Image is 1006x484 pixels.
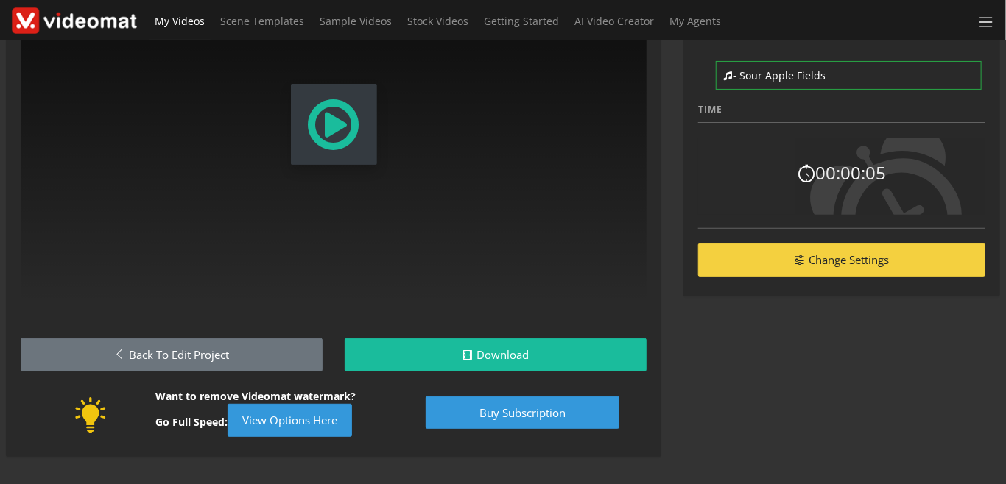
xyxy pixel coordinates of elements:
[716,61,982,90] a: - Sour Apple Fields
[21,338,323,371] a: Back to Edit Project
[484,14,559,28] span: Getting Started
[155,389,356,429] strong: Want to remove Videomat watermark? Go Full Speed:
[722,68,826,83] span: - Sour Apple Fields
[228,404,352,437] a: View Options Here
[320,14,392,28] span: Sample Videos
[220,14,304,28] span: Scene Templates
[407,14,468,28] span: Stock Videos
[155,14,205,28] span: My Videos
[574,14,654,28] span: AI Video Creator
[12,7,137,35] img: Theme-Logo
[669,14,721,28] span: My Agents
[698,104,985,123] h4: Time
[345,338,647,371] a: Download
[426,396,619,430] a: Buy subscription
[798,163,886,184] h4: 00:00:05
[698,243,985,277] a: Change Settings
